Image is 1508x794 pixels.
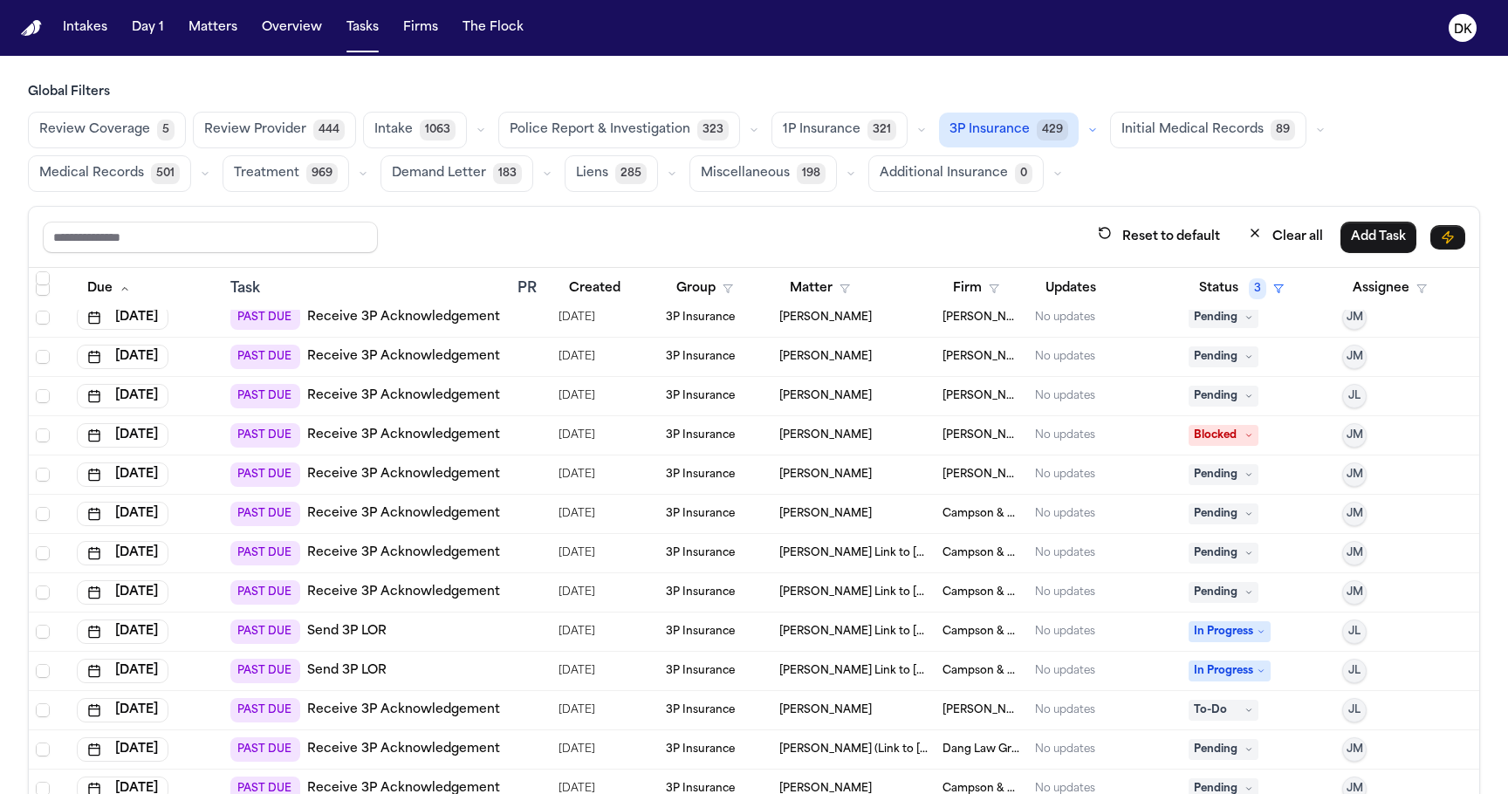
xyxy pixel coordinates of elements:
[307,466,500,483] a: Receive 3P Acknowledgement
[1342,384,1367,408] button: JL
[36,743,50,756] span: Select row
[1189,700,1258,721] span: To-Do
[28,84,1480,101] h3: Global Filters
[666,273,744,305] button: Group
[1189,739,1258,760] span: Pending
[1121,121,1264,139] span: Initial Medical Records
[77,737,168,762] button: [DATE]
[1342,619,1367,644] button: JL
[230,423,300,448] span: PAST DUE
[374,121,413,139] span: Intake
[1342,273,1437,305] button: Assignee
[1347,428,1363,442] span: JM
[666,389,735,403] span: 3P Insurance
[942,743,1021,756] span: Dang Law Group
[77,273,141,305] button: Due
[125,12,171,44] a: Day 1
[77,502,168,526] button: [DATE]
[942,703,1021,717] span: Ruy Mireles Law Firm
[1347,585,1363,599] span: JM
[559,305,595,330] span: 7/30/2025, 1:32:12 PM
[666,428,735,442] span: 3P Insurance
[1347,546,1363,560] span: JM
[1342,305,1367,330] button: JM
[1035,703,1095,717] div: No updates
[28,155,191,192] button: Medical Records501
[1342,541,1367,565] button: JM
[779,273,860,305] button: Matter
[77,305,168,330] button: [DATE]
[36,389,50,403] span: Select row
[1035,311,1095,325] div: No updates
[230,619,300,644] span: PAST DUE
[666,703,735,717] span: 3P Insurance
[230,541,300,565] span: PAST DUE
[1342,462,1367,487] button: JM
[77,384,168,408] button: [DATE]
[880,165,1008,182] span: Additional Insurance
[1035,350,1095,364] div: No updates
[36,468,50,482] span: Select row
[779,311,872,325] span: Edward Finex
[307,387,500,405] a: Receive 3P Acknowledgement
[1347,311,1363,325] span: JM
[942,428,1021,442] span: Ruy Mireles Law Firm
[942,311,1021,325] span: Ruy Mireles Law Firm
[1015,163,1032,184] span: 0
[1340,222,1416,253] button: Add Task
[559,580,595,605] span: 7/24/2025, 4:16:20 PM
[666,311,735,325] span: 3P Insurance
[559,698,595,722] span: 7/24/2025, 4:33:58 PM
[1035,625,1095,639] div: No updates
[1348,389,1361,403] span: JL
[1087,221,1230,253] button: Reset to default
[307,584,500,601] a: Receive 3P Acknowledgement
[1189,543,1258,564] span: Pending
[779,350,872,364] span: Liliana Cabrera de Guerrero
[1189,425,1258,446] span: Blocked
[666,664,735,678] span: 3P Insurance
[779,389,872,403] span: Manoj Ojha
[307,309,500,326] a: Receive 3P Acknowledgement
[1342,502,1367,526] button: JM
[493,163,522,184] span: 183
[230,698,300,722] span: PAST DUE
[666,625,735,639] span: 3P Insurance
[307,623,387,640] a: Send 3P LOR
[666,743,735,756] span: 3P Insurance
[615,163,647,184] span: 285
[420,120,456,140] span: 1063
[771,112,908,148] button: 1P Insurance321
[701,165,790,182] span: Miscellaneous
[1342,659,1367,683] button: JL
[559,462,595,487] span: 7/30/2025, 1:33:47 PM
[230,737,300,762] span: PAST DUE
[797,163,826,184] span: 198
[339,12,386,44] button: Tasks
[157,120,175,140] span: 5
[230,305,300,330] span: PAST DUE
[77,580,168,605] button: [DATE]
[230,278,504,299] div: Task
[1189,307,1258,328] span: Pending
[456,12,531,44] button: The Flock
[942,468,1021,482] span: Ruy Mireles Law Firm
[559,502,595,526] span: 7/24/2025, 1:06:48 PM
[223,155,349,192] button: Treatment969
[39,121,150,139] span: Review Coverage
[779,428,872,442] span: Michele Wiggins
[36,546,50,560] span: Select row
[230,502,300,526] span: PAST DUE
[1035,743,1095,756] div: No updates
[1189,582,1258,603] span: Pending
[510,121,690,139] span: Police Report & Investigation
[1348,703,1361,717] span: JL
[1347,468,1363,482] span: JM
[151,163,180,184] span: 501
[942,389,1021,403] span: Ruy Mireles Law Firm
[1189,621,1271,642] span: In Progress
[1271,120,1295,140] span: 89
[77,541,168,565] button: [DATE]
